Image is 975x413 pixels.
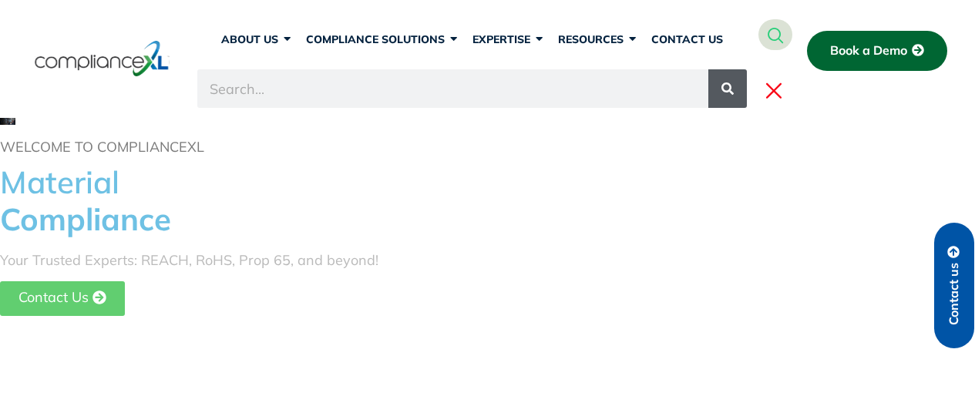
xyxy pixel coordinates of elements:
[708,69,747,108] button: Search
[934,223,974,348] a: Contact us
[758,19,792,50] a: navsearch-button
[472,22,543,59] a: EXPERTISE
[472,33,530,47] span: EXPERTISE
[221,33,278,47] span: ABOUT US
[558,33,624,47] span: RESOURCES
[807,31,947,71] a: Book a Demo
[221,22,291,59] a: ABOUT US
[947,263,961,325] span: Contact us
[29,41,175,76] img: logo-one.svg
[830,44,907,58] span: Book a Demo
[558,22,636,59] a: RESOURCES
[306,22,457,59] a: COMPLIANCE SOLUTIONS
[197,69,708,108] input: Search...
[18,290,89,307] span: Contact Us
[216,138,245,156] span: ───
[651,22,723,59] a: CONTACT US
[651,33,723,47] span: CONTACT US
[306,33,445,47] span: COMPLIANCE SOLUTIONS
